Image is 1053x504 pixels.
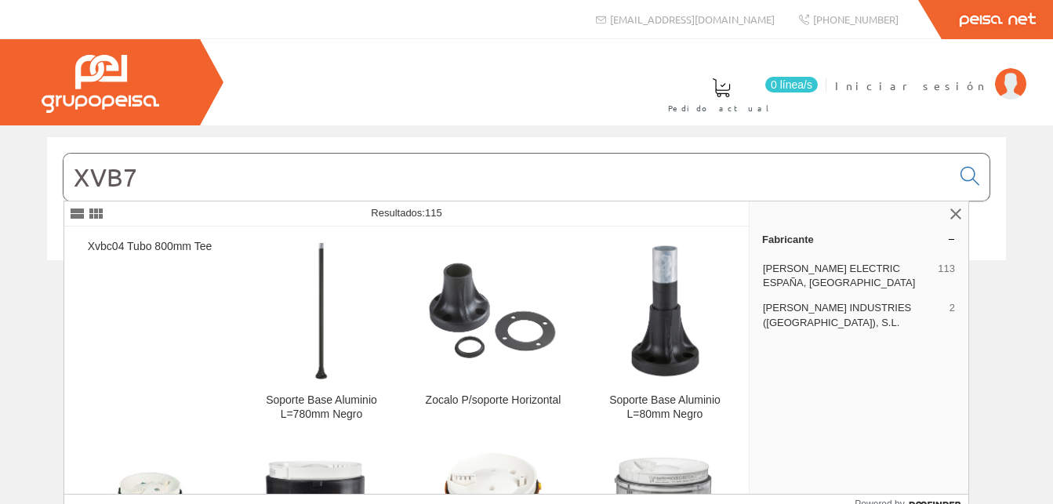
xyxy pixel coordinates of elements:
[950,301,955,329] span: 2
[938,262,955,290] span: 113
[249,393,394,422] div: Soporte Base Aluminio L=780mm Negro
[236,227,407,440] a: Soporte Base Aluminio L=780mm Negro Soporte Base Aluminio L=780mm Negro
[251,240,392,381] img: Soporte Base Aluminio L=780mm Negro
[420,393,566,408] div: Zocalo P/soporte Horizontal
[765,77,818,92] span: 0 línea/s
[594,240,735,381] img: Soporte Base Aluminio L=80mm Negro
[425,207,442,219] span: 115
[610,13,775,26] span: [EMAIL_ADDRESS][DOMAIN_NAME]
[77,240,223,254] div: Xvbc04 Tubo 800mm Tee
[592,393,738,422] div: Soporte Base Aluminio L=80mm Negro
[42,55,159,113] img: Grupo Peisa
[47,280,1006,293] div: © Grupo Peisa
[668,100,775,116] span: Pedido actual
[371,207,441,219] span: Resultados:
[408,227,579,440] a: Zocalo P/soporte Horizontal Zocalo P/soporte Horizontal
[64,154,951,201] input: Buscar...
[813,13,899,26] span: [PHONE_NUMBER]
[835,78,987,93] span: Iniciar sesión
[763,262,931,290] span: [PERSON_NAME] ELECTRIC ESPAÑA, [GEOGRAPHIC_DATA]
[763,301,943,329] span: [PERSON_NAME] INDUSTRIES ([GEOGRAPHIC_DATA]), S.L.
[750,227,968,252] a: Fabricante
[423,240,564,381] img: Zocalo P/soporte Horizontal
[579,227,750,440] a: Soporte Base Aluminio L=80mm Negro Soporte Base Aluminio L=80mm Negro
[64,227,235,440] a: Xvbc04 Tubo 800mm Tee
[835,65,1026,80] a: Iniciar sesión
